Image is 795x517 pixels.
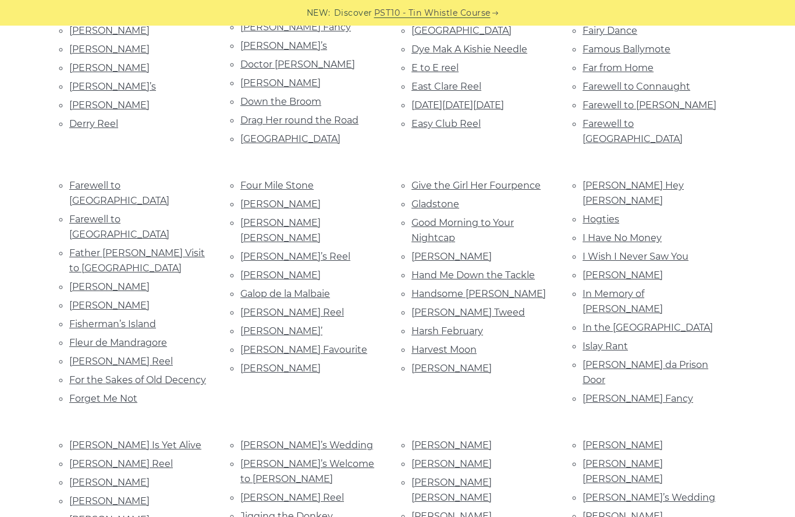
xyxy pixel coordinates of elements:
[69,44,150,55] a: [PERSON_NAME]
[240,251,350,262] a: [PERSON_NAME]’s Reel
[69,374,206,385] a: For the Sakes of Old Decency
[411,458,492,469] a: [PERSON_NAME]
[583,100,716,111] a: Farewell to [PERSON_NAME]
[69,495,150,507] a: [PERSON_NAME]
[583,341,628,352] a: Islay Rant
[583,440,663,451] a: [PERSON_NAME]
[69,281,150,292] a: [PERSON_NAME]
[240,363,321,374] a: [PERSON_NAME]
[69,458,173,469] a: [PERSON_NAME] Reel
[411,81,481,92] a: East Clare Reel
[583,492,715,503] a: [PERSON_NAME]’s Wedding
[240,288,330,299] a: Galop de la Malbaie
[240,458,374,484] a: [PERSON_NAME]’s Welcome to [PERSON_NAME]
[583,232,662,243] a: I Have No Money
[69,247,205,274] a: Father [PERSON_NAME] Visit to [GEOGRAPHIC_DATA]
[411,62,459,73] a: E to E reel
[411,44,527,55] a: Dye Mak A Kishie Needle
[307,6,331,20] span: NEW:
[69,356,173,367] a: [PERSON_NAME] Reel
[583,393,693,404] a: [PERSON_NAME] Fancy
[583,458,663,484] a: [PERSON_NAME] [PERSON_NAME]
[69,393,137,404] a: Forget Me Not
[411,344,477,355] a: Harvest Moon
[240,133,340,144] a: [GEOGRAPHIC_DATA]
[411,251,492,262] a: [PERSON_NAME]
[583,214,619,225] a: Hogties
[240,96,321,107] a: Down the Broom
[411,100,504,111] a: [DATE][DATE][DATE]
[411,325,483,337] a: Harsh February
[583,25,637,36] a: Fairy Dance
[411,288,546,299] a: Handsome [PERSON_NAME]
[240,59,355,70] a: Doctor [PERSON_NAME]
[583,270,663,281] a: [PERSON_NAME]
[240,115,359,126] a: Drag Her round the Road
[240,307,344,318] a: [PERSON_NAME] Reel
[411,118,481,129] a: Easy Club Reel
[411,440,492,451] a: [PERSON_NAME]
[411,307,525,318] a: [PERSON_NAME] Tweed
[240,325,322,337] a: [PERSON_NAME]’
[583,288,663,314] a: In Memory of [PERSON_NAME]
[69,180,169,206] a: Farewell to [GEOGRAPHIC_DATA]
[583,359,708,385] a: [PERSON_NAME] da Prison Door
[583,81,690,92] a: Farewell to Connaught
[583,322,713,333] a: In the [GEOGRAPHIC_DATA]
[583,251,688,262] a: I Wish I Never Saw You
[240,344,367,355] a: [PERSON_NAME] Favourite
[583,180,684,206] a: [PERSON_NAME] Hey [PERSON_NAME]
[69,337,167,348] a: Fleur de Mandragore
[69,318,156,330] a: Fisherman’s Island
[583,118,683,144] a: Farewell to [GEOGRAPHIC_DATA]
[411,25,512,36] a: [GEOGRAPHIC_DATA]
[411,477,492,503] a: [PERSON_NAME] [PERSON_NAME]
[69,214,169,240] a: Farewell to [GEOGRAPHIC_DATA]
[240,492,344,503] a: [PERSON_NAME] Reel
[69,62,150,73] a: [PERSON_NAME]
[411,199,459,210] a: Gladstone
[69,25,150,36] a: [PERSON_NAME]
[411,180,541,191] a: Give the Girl Her Fourpence
[411,270,535,281] a: Hand Me Down the Tackle
[411,217,514,243] a: Good Morning to Your Nightcap
[240,440,373,451] a: [PERSON_NAME]’s Wedding
[240,217,321,243] a: [PERSON_NAME] [PERSON_NAME]
[334,6,372,20] span: Discover
[69,81,156,92] a: [PERSON_NAME]’s
[69,440,201,451] a: [PERSON_NAME] Is Yet Alive
[374,6,491,20] a: PST10 - Tin Whistle Course
[583,44,670,55] a: Famous Ballymote
[240,22,351,33] a: [PERSON_NAME] Fancy
[240,40,327,51] a: [PERSON_NAME]’s
[69,477,150,488] a: [PERSON_NAME]
[240,270,321,281] a: [PERSON_NAME]
[583,62,654,73] a: Far from Home
[240,180,314,191] a: Four Mile Stone
[240,199,321,210] a: [PERSON_NAME]
[411,363,492,374] a: [PERSON_NAME]
[69,300,150,311] a: [PERSON_NAME]
[69,100,150,111] a: [PERSON_NAME]
[69,118,118,129] a: Derry Reel
[240,77,321,88] a: [PERSON_NAME]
